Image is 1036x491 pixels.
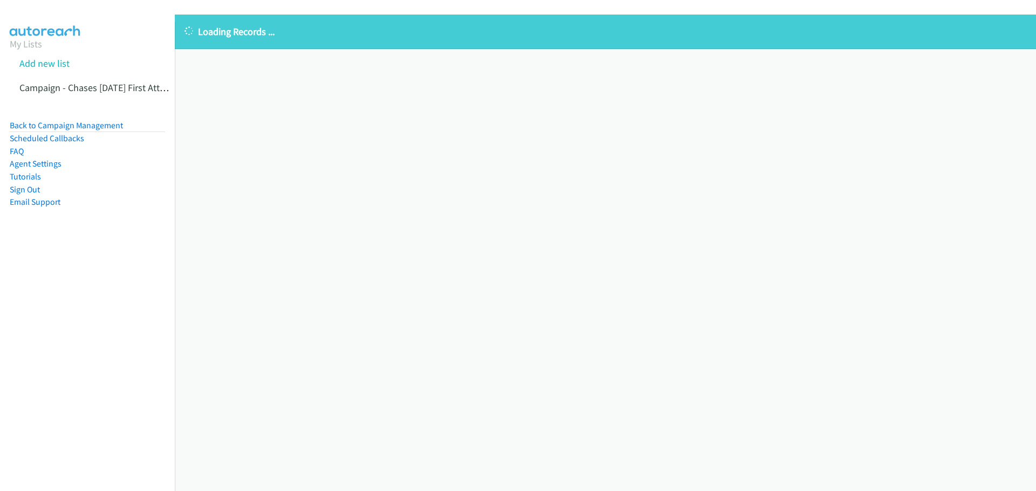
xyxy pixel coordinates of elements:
[10,146,24,156] a: FAQ
[19,57,70,70] a: Add new list
[10,133,84,143] a: Scheduled Callbacks
[10,184,40,195] a: Sign Out
[10,120,123,130] a: Back to Campaign Management
[10,197,60,207] a: Email Support
[19,81,186,94] a: Campaign - Chases [DATE] First Attmepts
[185,24,1026,39] p: Loading Records ...
[10,171,41,182] a: Tutorials
[10,38,42,50] a: My Lists
[10,158,62,169] a: Agent Settings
